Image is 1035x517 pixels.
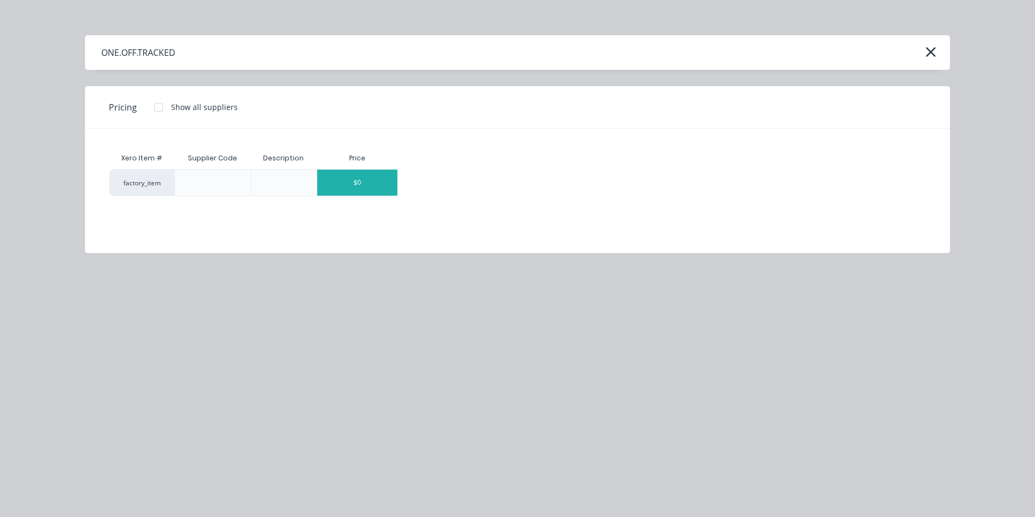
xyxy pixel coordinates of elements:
div: factory_item [109,169,174,196]
div: Show all suppliers [171,101,238,113]
div: Xero Item # [109,147,174,169]
span: Pricing [109,101,137,114]
div: Description [254,145,312,172]
div: Price [317,147,398,169]
div: $0 [317,170,397,196]
div: Supplier Code [179,145,246,172]
div: ONE.OFF.TRACKED [101,46,175,59]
